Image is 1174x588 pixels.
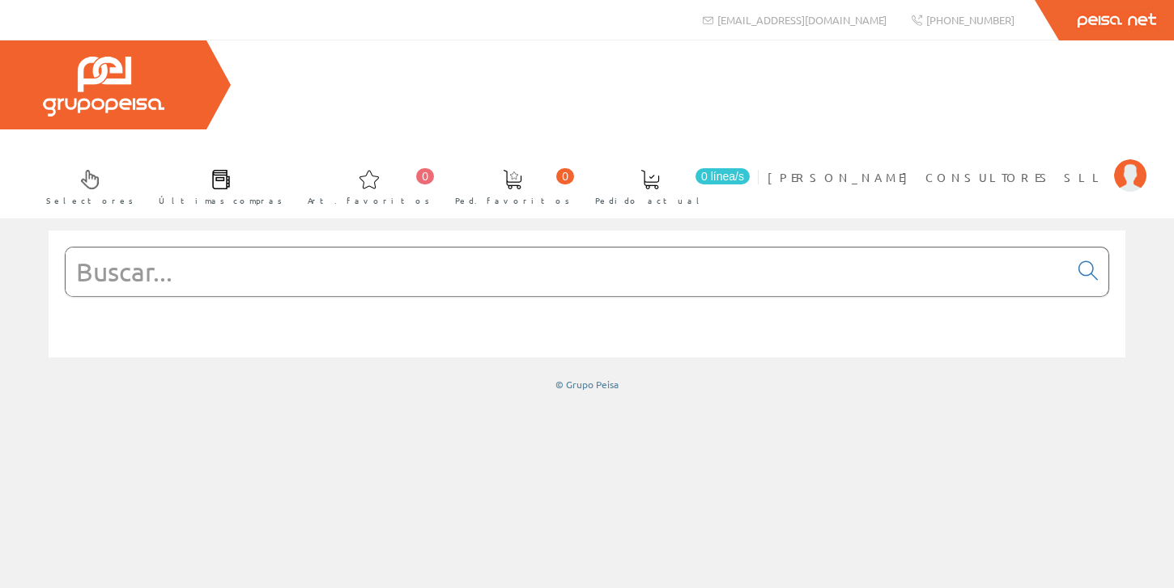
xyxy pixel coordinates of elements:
[43,57,164,116] img: Grupo Peisa
[30,156,142,215] a: Selectores
[455,192,570,209] span: Ped. favoritos
[308,192,430,209] span: Art. favoritos
[46,192,134,209] span: Selectores
[159,192,283,209] span: Últimas compras
[49,378,1125,391] div: © Grupo Peisa
[142,156,291,215] a: Últimas compras
[695,168,750,184] span: 0 línea/s
[595,192,705,209] span: Pedido actual
[768,156,1146,171] a: [PERSON_NAME] CONSULTORES SLL
[66,247,1069,296] input: Buscar...
[556,168,574,184] span: 0
[717,13,887,27] span: [EMAIL_ADDRESS][DOMAIN_NAME]
[926,13,1014,27] span: [PHONE_NUMBER]
[416,168,434,184] span: 0
[768,169,1106,185] span: [PERSON_NAME] CONSULTORES SLL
